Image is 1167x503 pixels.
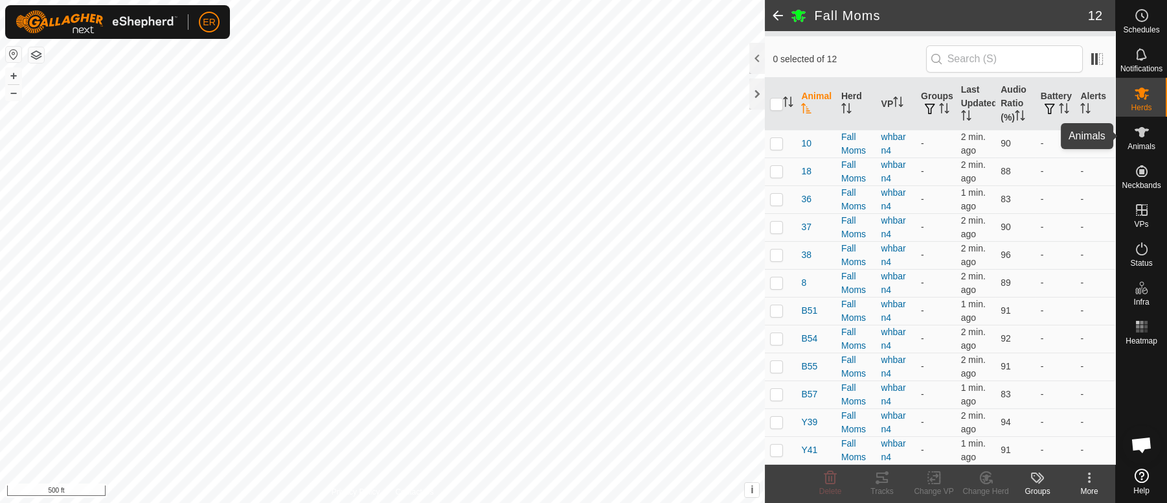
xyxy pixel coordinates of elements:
td: - [916,408,956,436]
span: 91 [1001,361,1011,371]
button: + [6,68,21,84]
td: - [1075,353,1115,380]
div: Fall Moms [841,437,871,464]
div: Fall Moms [841,130,871,158]
span: Sep 18, 2025, 8:20 PM [961,299,986,323]
td: - [1036,158,1076,185]
td: - [1036,325,1076,353]
a: whbarn4 [881,187,906,211]
a: whbarn4 [881,299,906,323]
p-sorticon: Activate to sort [841,105,852,115]
td: - [1036,185,1076,213]
button: i [745,483,759,497]
span: Sep 18, 2025, 8:20 PM [961,187,986,211]
th: VP [876,78,916,130]
a: whbarn4 [881,327,906,351]
span: 83 [1001,389,1011,399]
div: Fall Moms [841,325,871,353]
td: - [916,353,956,380]
td: - [1075,408,1115,436]
td: - [916,130,956,158]
span: Status [1130,259,1152,267]
td: - [1036,269,1076,297]
span: B54 [801,332,817,345]
span: B51 [801,304,817,318]
span: Heatmap [1126,337,1157,345]
span: 37 [801,220,811,234]
th: Battery [1036,78,1076,130]
span: 90 [1001,138,1011,148]
th: Herd [836,78,876,130]
div: Open chat [1122,425,1161,464]
div: Fall Moms [841,381,871,408]
div: Change Herd [960,485,1012,497]
a: whbarn4 [881,215,906,239]
td: - [1036,297,1076,325]
span: Help [1133,487,1150,495]
p-sorticon: Activate to sort [783,99,793,109]
td: - [916,185,956,213]
th: Audio Ratio (%) [995,78,1036,130]
span: 88 [1001,166,1011,176]
span: Sep 18, 2025, 8:20 PM [961,382,986,406]
span: Neckbands [1122,181,1161,189]
th: Last Updated [956,78,996,130]
a: whbarn4 [881,410,906,434]
span: Sep 18, 2025, 8:20 PM [961,438,986,462]
span: Herds [1131,104,1151,111]
a: whbarn4 [881,271,906,295]
span: 91 [1001,445,1011,455]
a: whbarn4 [881,382,906,406]
span: Sep 18, 2025, 8:20 PM [961,327,986,351]
p-sorticon: Activate to sort [893,99,903,109]
td: - [1036,408,1076,436]
span: Sep 18, 2025, 8:20 PM [961,355,986,379]
span: Y39 [801,415,817,429]
span: 0 selected of 12 [773,53,925,66]
td: - [1075,325,1115,353]
div: Fall Moms [841,353,871,380]
span: VPs [1134,220,1148,228]
span: Sep 18, 2025, 8:20 PM [961,410,986,434]
span: i [751,484,753,495]
span: 36 [801,193,811,206]
td: - [1075,158,1115,185]
span: Y41 [801,443,817,457]
a: Help [1116,463,1167,500]
p-sorticon: Activate to sort [1059,105,1069,115]
span: 12 [1088,6,1102,25]
span: 10 [801,137,811,150]
td: - [1036,130,1076,158]
span: Animals [1127,143,1155,150]
div: Fall Moms [841,409,871,436]
span: Sep 18, 2025, 8:20 PM [961,243,986,267]
p-sorticon: Activate to sort [1015,112,1025,123]
span: Infra [1133,298,1149,306]
span: 89 [1001,277,1011,288]
div: Groups [1012,485,1063,497]
td: - [1075,185,1115,213]
th: Alerts [1075,78,1115,130]
button: Map Layers [28,47,44,63]
div: Tracks [856,485,908,497]
td: - [1036,213,1076,241]
span: 83 [1001,194,1011,204]
span: 8 [801,276,806,290]
td: - [1075,241,1115,269]
td: - [916,241,956,269]
a: Contact Us [395,486,433,498]
div: Fall Moms [841,270,871,297]
p-sorticon: Activate to sort [1080,105,1091,115]
span: Schedules [1123,26,1159,34]
div: Fall Moms [841,158,871,185]
a: whbarn4 [881,355,906,379]
th: Animal [796,78,836,130]
span: B57 [801,388,817,401]
td: - [1036,241,1076,269]
img: Gallagher Logo [16,10,177,34]
span: Notifications [1120,65,1162,73]
span: 38 [801,248,811,262]
div: Fall Moms [841,214,871,241]
span: 18 [801,165,811,178]
td: - [916,325,956,353]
